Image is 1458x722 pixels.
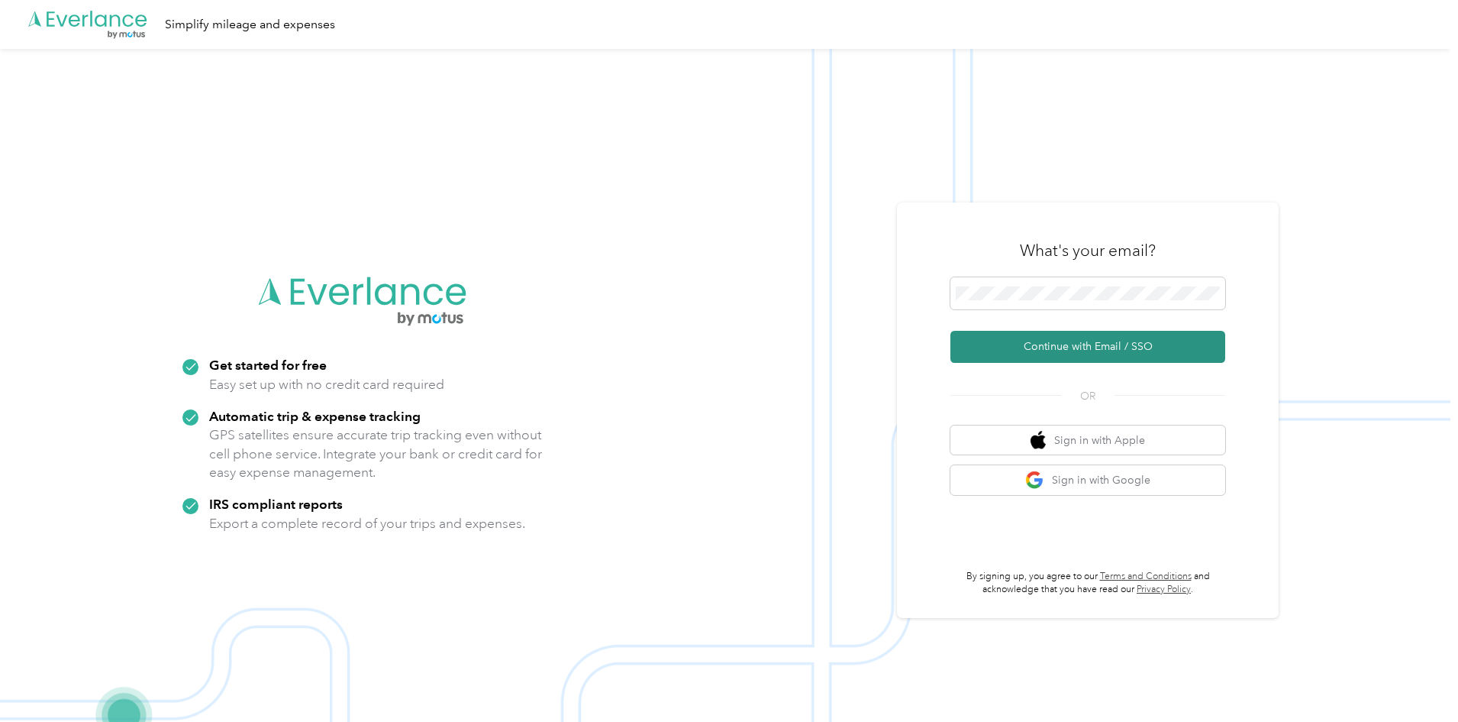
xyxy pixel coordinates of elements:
[1031,431,1046,450] img: apple logo
[209,514,525,533] p: Export a complete record of your trips and expenses.
[209,375,444,394] p: Easy set up with no credit card required
[950,426,1225,455] button: apple logoSign in with Apple
[1137,584,1191,595] a: Privacy Policy
[209,496,343,512] strong: IRS compliant reports
[209,426,543,482] p: GPS satellites ensure accurate trip tracking even without cell phone service. Integrate your bank...
[1025,471,1044,490] img: google logo
[1020,240,1156,261] h3: What's your email?
[950,465,1225,495] button: google logoSign in with Google
[209,357,327,373] strong: Get started for free
[209,408,421,424] strong: Automatic trip & expense tracking
[1061,388,1114,404] span: OR
[165,15,335,34] div: Simplify mileage and expenses
[950,570,1225,597] p: By signing up, you agree to our and acknowledge that you have read our .
[950,331,1225,363] button: Continue with Email / SSO
[1100,571,1192,582] a: Terms and Conditions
